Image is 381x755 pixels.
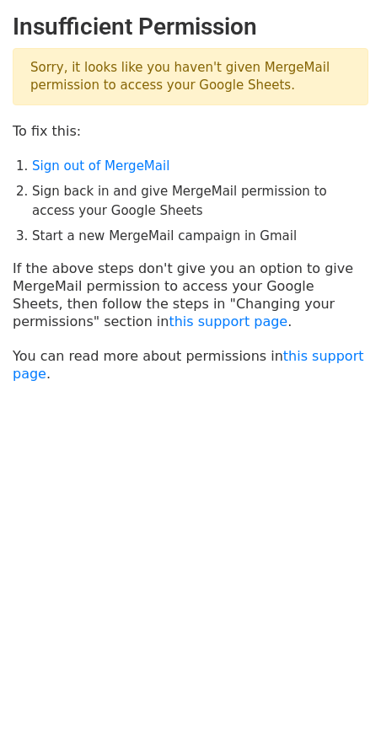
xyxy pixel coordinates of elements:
a: Sign out of MergeMail [32,158,169,174]
p: To fix this: [13,122,368,140]
h2: Insufficient Permission [13,13,368,41]
li: Start a new MergeMail campaign in Gmail [32,227,368,246]
p: If the above steps don't give you an option to give MergeMail permission to access your Google Sh... [13,260,368,330]
p: You can read more about permissions in . [13,347,368,383]
p: Sorry, it looks like you haven't given MergeMail permission to access your Google Sheets. [13,48,368,105]
a: this support page [169,313,287,329]
li: Sign back in and give MergeMail permission to access your Google Sheets [32,182,368,220]
a: this support page [13,348,364,382]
